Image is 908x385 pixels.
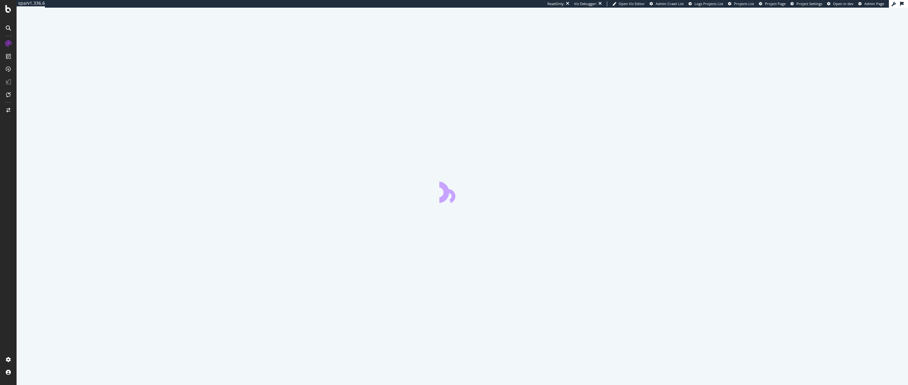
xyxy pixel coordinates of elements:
[656,1,684,6] span: Admin Crawl List
[833,1,854,6] span: Open in dev
[695,1,723,6] span: Logs Projects List
[827,1,854,6] a: Open in dev
[864,1,884,6] span: Admin Page
[612,1,645,6] a: Open Viz Editor
[439,180,485,203] div: animation
[547,1,565,6] div: ReadOnly:
[796,1,822,6] span: Project Settings
[765,1,786,6] span: Project Page
[858,1,884,6] a: Admin Page
[574,1,597,6] div: Viz Debugger:
[688,1,723,6] a: Logs Projects List
[728,1,754,6] a: Projects List
[734,1,754,6] span: Projects List
[759,1,786,6] a: Project Page
[790,1,822,6] a: Project Settings
[619,1,645,6] span: Open Viz Editor
[650,1,684,6] a: Admin Crawl List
